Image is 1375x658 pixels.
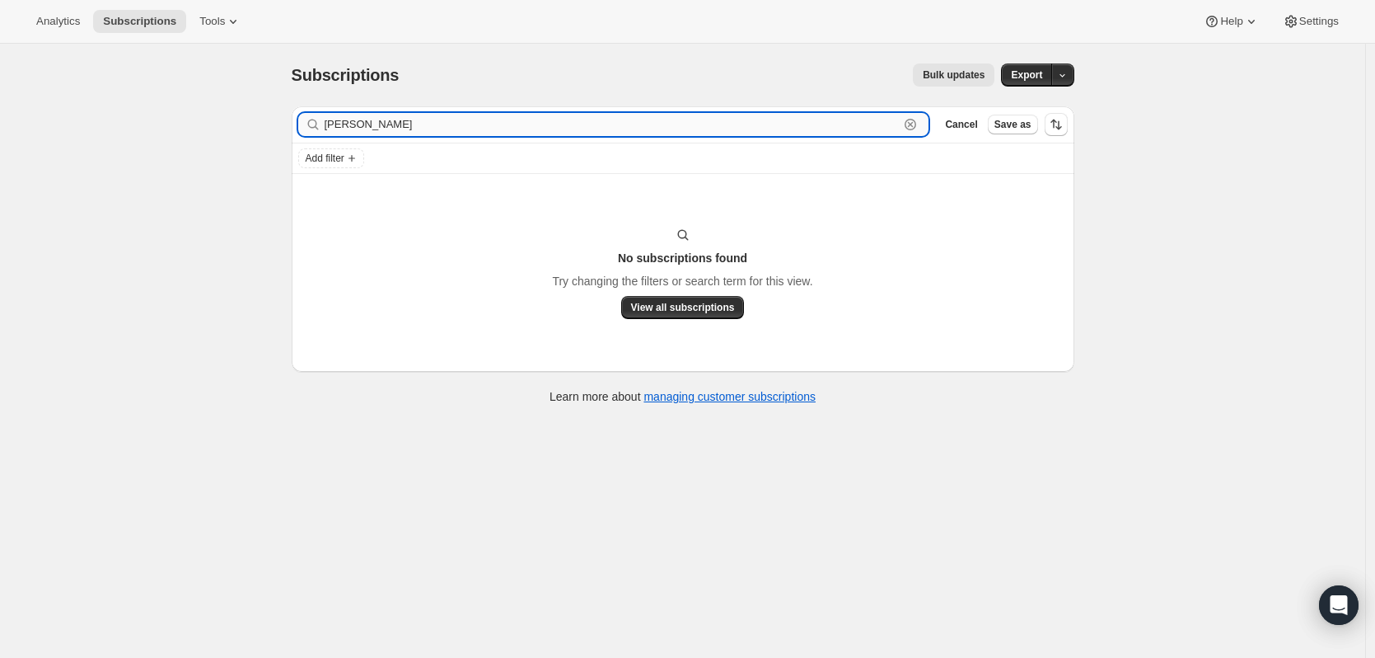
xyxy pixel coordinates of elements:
[1011,68,1042,82] span: Export
[938,115,984,134] button: Cancel
[994,118,1031,131] span: Save as
[26,10,90,33] button: Analytics
[325,113,900,136] input: Filter subscribers
[1273,10,1349,33] button: Settings
[199,15,225,28] span: Tools
[292,66,400,84] span: Subscriptions
[1194,10,1269,33] button: Help
[621,296,745,319] button: View all subscriptions
[902,116,919,133] button: Clear
[550,388,816,405] p: Learn more about
[306,152,344,165] span: Add filter
[189,10,251,33] button: Tools
[643,390,816,403] a: managing customer subscriptions
[1045,113,1068,136] button: Sort the results
[1001,63,1052,87] button: Export
[913,63,994,87] button: Bulk updates
[945,118,977,131] span: Cancel
[618,250,747,266] h3: No subscriptions found
[923,68,984,82] span: Bulk updates
[988,115,1038,134] button: Save as
[1220,15,1242,28] span: Help
[103,15,176,28] span: Subscriptions
[1299,15,1339,28] span: Settings
[1319,585,1359,625] div: Open Intercom Messenger
[631,301,735,314] span: View all subscriptions
[298,148,364,168] button: Add filter
[36,15,80,28] span: Analytics
[552,273,812,289] p: Try changing the filters or search term for this view.
[93,10,186,33] button: Subscriptions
